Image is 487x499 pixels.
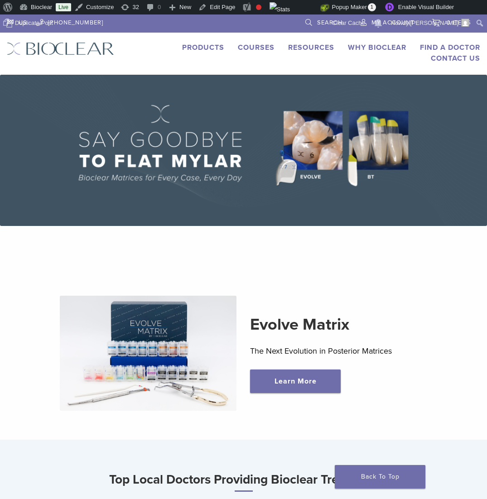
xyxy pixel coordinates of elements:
span: Duplicate Post [15,16,53,30]
img: Bioclear [7,42,114,55]
span: Search [317,19,342,26]
a: US [7,14,27,28]
a: [PHONE_NUMBER] [36,14,103,28]
a: Clear Cache [329,16,368,30]
a: Live [56,3,71,11]
a: Contact Us [431,54,480,63]
h2: Evolve Matrix [250,314,427,336]
a: Courses [238,43,275,52]
span: [PERSON_NAME] [410,19,458,26]
a: Learn More [250,369,341,393]
a: Howdy, [388,16,473,30]
img: Evolve Matrix [60,296,236,411]
img: Views over 48 hours. Click for more Jetpack Stats. [270,2,320,13]
div: Focus keyphrase not set [256,5,261,10]
a: Why Bioclear [348,43,406,52]
a: Products [182,43,224,52]
span: 1 [368,3,376,11]
a: Back To Top [335,465,425,489]
a: Resources [288,43,334,52]
a: My Account [361,14,414,28]
a: Search [305,14,342,28]
a: Find A Doctor [420,43,480,52]
p: The Next Evolution in Posterior Matrices [250,344,427,358]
